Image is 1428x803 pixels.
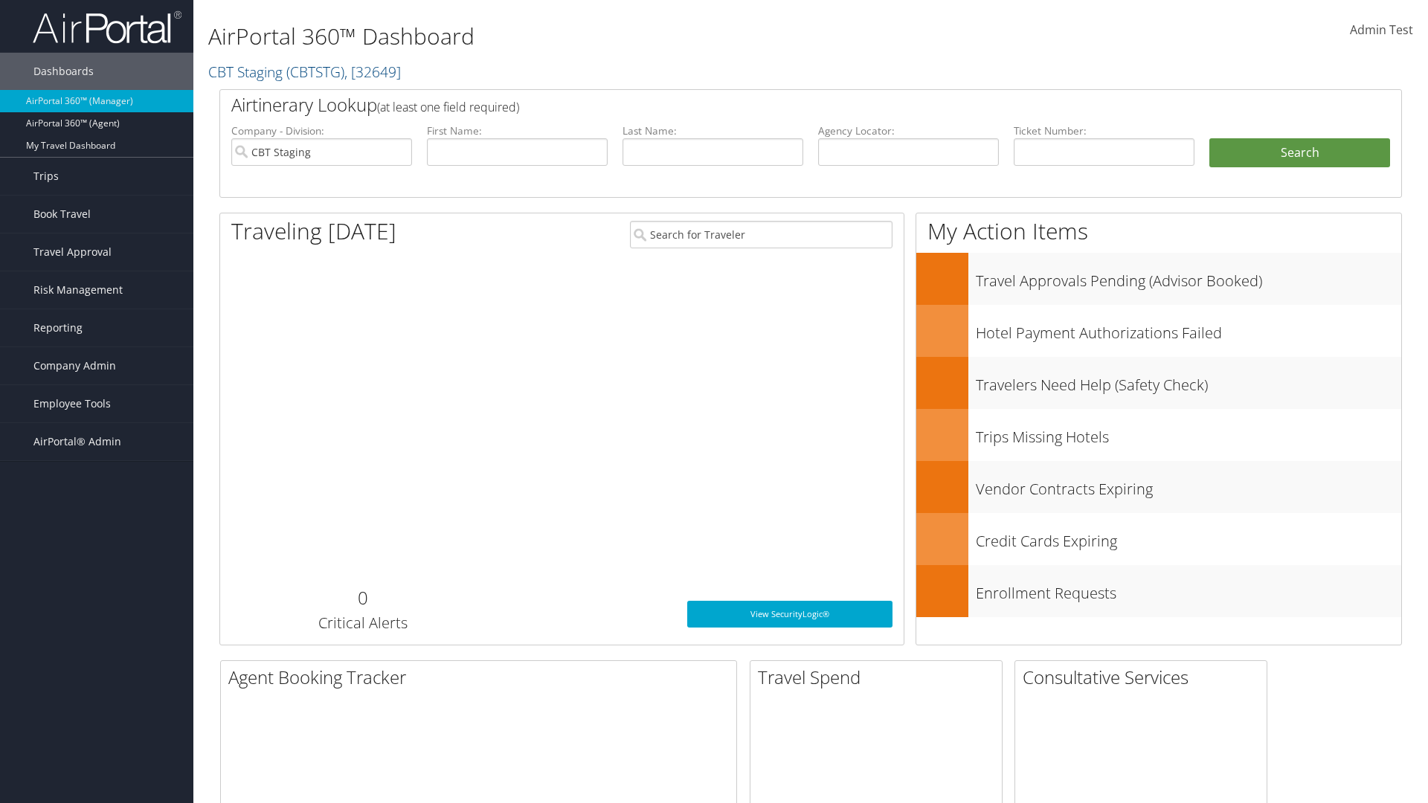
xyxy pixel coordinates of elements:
label: Agency Locator: [818,123,999,138]
a: CBT Staging [208,62,401,82]
span: AirPortal® Admin [33,423,121,460]
img: airportal-logo.png [33,10,181,45]
h1: AirPortal 360™ Dashboard [208,21,1011,52]
span: Reporting [33,309,83,346]
h3: Hotel Payment Authorizations Failed [976,315,1401,344]
span: Company Admin [33,347,116,384]
label: Ticket Number: [1014,123,1194,138]
span: Admin Test [1350,22,1413,38]
h3: Travel Approvals Pending (Advisor Booked) [976,263,1401,291]
span: , [ 32649 ] [344,62,401,82]
label: Company - Division: [231,123,412,138]
h1: My Action Items [916,216,1401,247]
h2: Travel Spend [758,665,1002,690]
a: Credit Cards Expiring [916,513,1401,565]
span: (at least one field required) [377,99,519,115]
a: Enrollment Requests [916,565,1401,617]
span: Risk Management [33,271,123,309]
a: Travelers Need Help (Safety Check) [916,357,1401,409]
a: Trips Missing Hotels [916,409,1401,461]
span: Travel Approval [33,233,112,271]
a: Travel Approvals Pending (Advisor Booked) [916,253,1401,305]
a: Admin Test [1350,7,1413,54]
label: Last Name: [623,123,803,138]
label: First Name: [427,123,608,138]
h3: Trips Missing Hotels [976,419,1401,448]
span: Dashboards [33,53,94,90]
h2: Agent Booking Tracker [228,665,736,690]
h2: 0 [231,585,494,610]
button: Search [1209,138,1390,168]
h3: Critical Alerts [231,613,494,633]
h1: Traveling [DATE] [231,216,396,247]
h3: Travelers Need Help (Safety Check) [976,367,1401,396]
a: Hotel Payment Authorizations Failed [916,305,1401,357]
a: View SecurityLogic® [687,601,892,628]
h3: Enrollment Requests [976,575,1401,604]
h3: Credit Cards Expiring [976,523,1401,552]
span: ( CBTSTG ) [286,62,344,82]
a: Vendor Contracts Expiring [916,461,1401,513]
input: Search for Traveler [630,221,892,248]
span: Employee Tools [33,385,111,422]
span: Book Travel [33,196,91,233]
h2: Consultative Services [1023,665,1267,690]
h3: Vendor Contracts Expiring [976,471,1401,500]
h2: Airtinerary Lookup [231,92,1292,117]
span: Trips [33,158,59,195]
